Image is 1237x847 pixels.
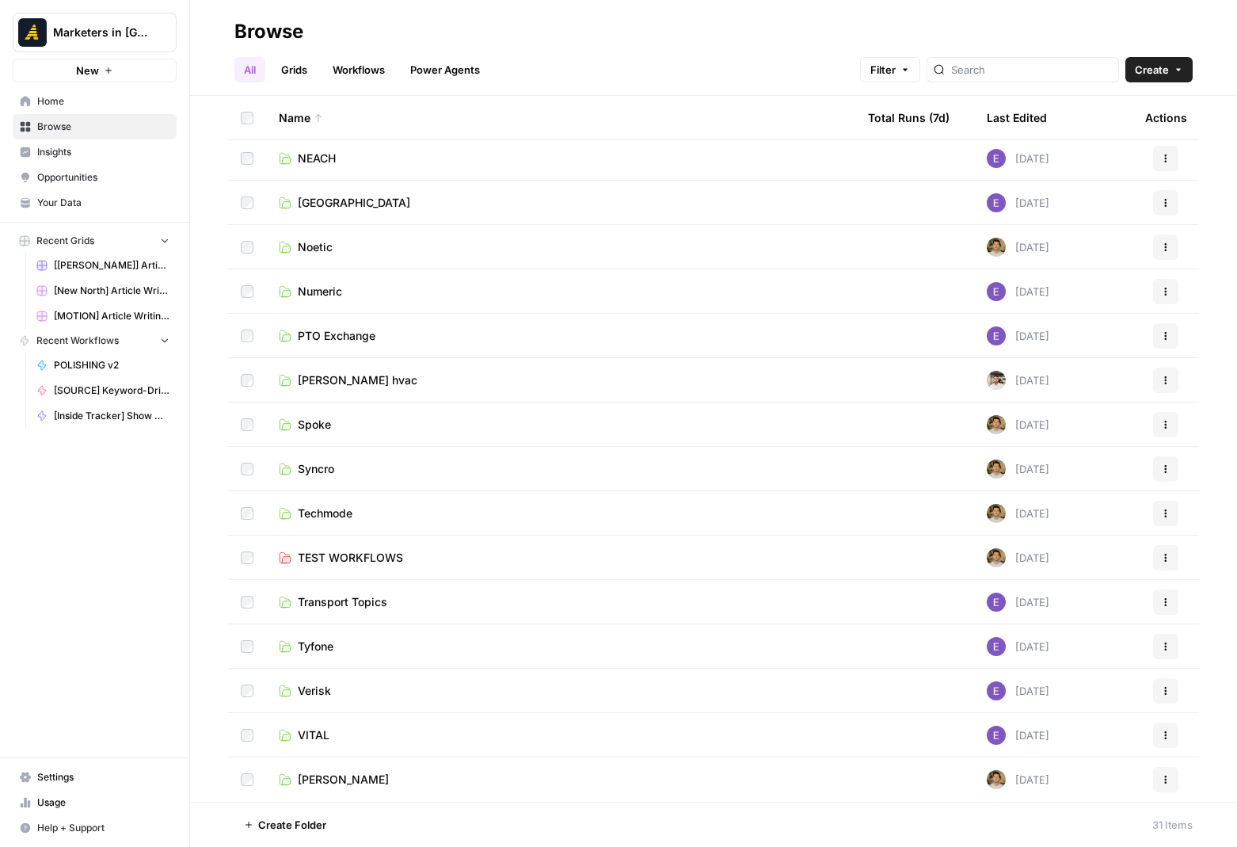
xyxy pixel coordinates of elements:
a: Opportunities [13,165,177,190]
img: fgkld43o89z7d2dcu0r80zen0lng [987,726,1006,745]
a: [SOURCE] Keyword-Driven Article: Feedback & Polishing [29,378,177,403]
span: Insights [37,145,169,159]
span: NEACH [298,151,336,166]
a: [PERSON_NAME] [279,772,843,788]
span: Numeric [298,284,342,300]
span: [PERSON_NAME] hvac [298,372,417,388]
a: Home [13,89,177,114]
span: Your Data [37,196,169,210]
span: Usage [37,795,169,810]
button: Filter [860,57,920,82]
span: Noetic [298,239,333,255]
span: [MOTION] Article Writing - Keyword-Driven Article + Source Grid [54,309,169,323]
img: fgkld43o89z7d2dcu0r80zen0lng [987,282,1006,301]
div: [DATE] [987,593,1049,612]
a: Your Data [13,190,177,216]
a: Noetic [279,239,843,255]
div: [DATE] [987,326,1049,345]
button: Workspace: Marketers in Demand [13,13,177,52]
button: Create [1125,57,1193,82]
span: Syncro [298,461,334,477]
div: Total Runs (7d) [868,96,950,139]
div: [DATE] [987,681,1049,700]
div: Actions [1145,96,1187,139]
div: [DATE] [987,193,1049,212]
a: Insights [13,139,177,165]
div: [DATE] [987,726,1049,745]
span: [New North] Article Writing-Transcript-Driven Article Grid [54,284,169,298]
span: Filter [870,62,896,78]
span: New [76,63,99,78]
a: [GEOGRAPHIC_DATA] [279,195,843,211]
div: [DATE] [987,238,1049,257]
a: [MOTION] Article Writing - Keyword-Driven Article + Source Grid [29,303,177,329]
span: Recent Grids [36,234,94,248]
a: TEST WORKFLOWS [279,550,843,566]
a: Syncro [279,461,843,477]
input: Search [951,62,1112,78]
span: [SOURCE] Keyword-Driven Article: Feedback & Polishing [54,383,169,398]
img: fgkld43o89z7d2dcu0r80zen0lng [987,193,1006,212]
a: All [234,57,265,82]
span: [Inside Tracker] Show Notes [54,409,169,423]
img: fgkld43o89z7d2dcu0r80zen0lng [987,149,1006,168]
button: Recent Grids [13,229,177,253]
span: Recent Workflows [36,334,119,348]
div: [DATE] [987,415,1049,434]
div: Last Edited [987,96,1047,139]
img: 3yju8kyn2znwnw93b46w7rs9iqok [987,371,1006,390]
a: Techmode [279,506,843,521]
div: 31 Items [1152,817,1193,833]
button: Create Folder [234,812,336,837]
div: [DATE] [987,149,1049,168]
span: Spoke [298,417,331,433]
span: Verisk [298,683,331,699]
a: [[PERSON_NAME]] Article Writing - Keyword-Driven Articles Grid [29,253,177,278]
a: Tyfone [279,639,843,654]
span: [[PERSON_NAME]] Article Writing - Keyword-Driven Articles Grid [54,258,169,273]
div: [DATE] [987,460,1049,479]
div: Name [279,96,843,139]
img: 5zyzjh3tw4s3l6pe5wy4otrd1hyg [987,770,1006,789]
img: 5zyzjh3tw4s3l6pe5wy4otrd1hyg [987,415,1006,434]
span: Home [37,94,169,109]
img: fgkld43o89z7d2dcu0r80zen0lng [987,593,1006,612]
span: TEST WORKFLOWS [298,550,403,566]
span: Create [1135,62,1169,78]
a: Settings [13,765,177,790]
img: 5zyzjh3tw4s3l6pe5wy4otrd1hyg [987,238,1006,257]
span: Techmode [298,506,352,521]
span: Settings [37,770,169,784]
a: Spoke [279,417,843,433]
button: New [13,59,177,82]
img: 5zyzjh3tw4s3l6pe5wy4otrd1hyg [987,460,1006,479]
a: Numeric [279,284,843,300]
span: Help + Support [37,821,169,835]
img: Marketers in Demand Logo [18,18,47,47]
span: Tyfone [298,639,333,654]
div: [DATE] [987,770,1049,789]
div: Browse [234,19,303,44]
img: fgkld43o89z7d2dcu0r80zen0lng [987,326,1006,345]
div: [DATE] [987,637,1049,656]
span: Marketers in [GEOGRAPHIC_DATA] [53,25,149,40]
a: PTO Exchange [279,328,843,344]
a: Browse [13,114,177,139]
span: [GEOGRAPHIC_DATA] [298,195,410,211]
a: VITAL [279,727,843,743]
a: POLISHING v2 [29,353,177,378]
a: [Inside Tracker] Show Notes [29,403,177,429]
span: Opportunities [37,170,169,185]
span: Transport Topics [298,594,387,610]
div: [DATE] [987,282,1049,301]
a: Verisk [279,683,843,699]
img: 5zyzjh3tw4s3l6pe5wy4otrd1hyg [987,548,1006,567]
a: Transport Topics [279,594,843,610]
span: Browse [37,120,169,134]
span: [PERSON_NAME] [298,772,389,788]
span: Create Folder [258,817,326,833]
a: [New North] Article Writing-Transcript-Driven Article Grid [29,278,177,303]
div: [DATE] [987,548,1049,567]
a: [PERSON_NAME] hvac [279,372,843,388]
div: [DATE] [987,504,1049,523]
